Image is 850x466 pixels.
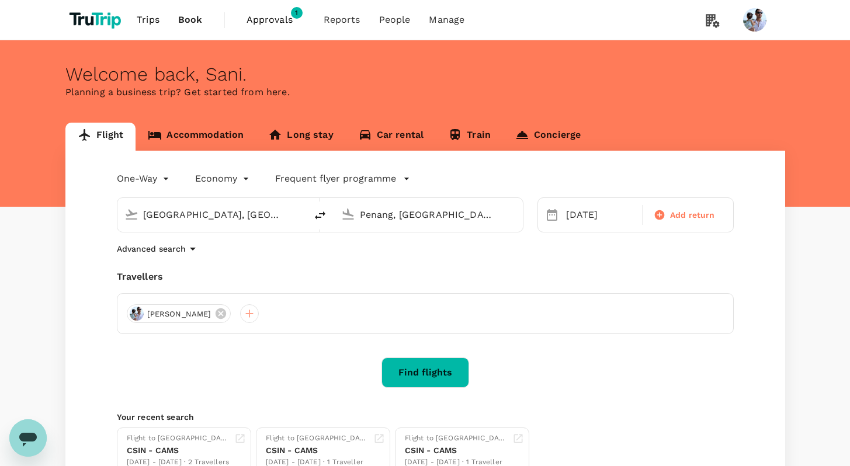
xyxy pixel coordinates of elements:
span: Add return [670,209,715,221]
span: 1 [291,7,303,19]
p: Advanced search [117,243,186,255]
div: Economy [195,169,252,188]
img: TruTrip logo [65,7,128,33]
span: Reports [324,13,360,27]
span: Approvals [247,13,305,27]
div: [DATE] [561,203,640,227]
span: Trips [137,13,159,27]
span: Book [178,13,203,27]
p: Your recent search [117,411,734,423]
div: Flight to [GEOGRAPHIC_DATA] [127,433,230,444]
button: Find flights [381,357,469,388]
p: Planning a business trip? Get started from here. [65,85,785,99]
a: Train [436,123,503,151]
input: Depart from [143,206,282,224]
button: delete [306,201,334,229]
span: [PERSON_NAME] [140,308,218,320]
input: Going to [360,206,498,224]
button: Frequent flyer programme [275,172,410,186]
button: Open [298,213,300,215]
iframe: Button to launch messaging window [9,419,47,457]
a: Flight [65,123,136,151]
p: Frequent flyer programme [275,172,396,186]
button: Advanced search [117,242,200,256]
div: Travellers [117,270,734,284]
div: CSIN - CAMS [127,444,230,457]
button: Open [515,213,517,215]
img: avatar-6695f0dd85a4d.png [130,307,144,321]
div: Welcome back , Sani . [65,64,785,85]
div: CSIN - CAMS [266,444,369,457]
a: Concierge [503,123,593,151]
div: [PERSON_NAME] [127,304,231,323]
a: Long stay [256,123,345,151]
div: One-Way [117,169,172,188]
a: Car rental [346,123,436,151]
div: Flight to [GEOGRAPHIC_DATA] [405,433,508,444]
div: Flight to [GEOGRAPHIC_DATA] [266,433,369,444]
span: People [379,13,411,27]
a: Accommodation [136,123,256,151]
div: CSIN - CAMS [405,444,508,457]
span: Manage [429,13,464,27]
img: Sani Gouw [743,8,766,32]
